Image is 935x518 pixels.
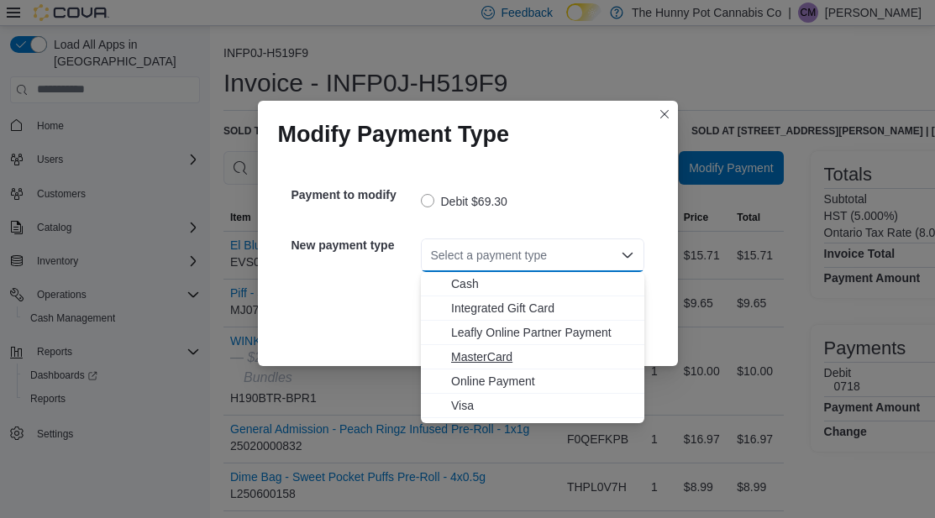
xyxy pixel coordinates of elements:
[421,272,644,418] div: Choose from the following options
[292,178,418,212] h5: Payment to modify
[654,104,675,124] button: Closes this modal window
[421,296,644,321] button: Integrated Gift Card
[451,397,634,414] span: Visa
[421,191,507,212] label: Debit $69.30
[451,300,634,317] span: Integrated Gift Card
[621,249,634,262] button: Close list of options
[431,245,433,265] input: Accessible screen reader label
[292,228,418,262] h5: New payment type
[451,275,634,292] span: Cash
[278,121,510,148] h1: Modify Payment Type
[421,345,644,369] button: MasterCard
[421,394,644,418] button: Visa
[451,324,634,341] span: Leafly Online Partner Payment
[421,321,644,345] button: Leafly Online Partner Payment
[421,272,644,296] button: Cash
[421,369,644,394] button: Online Payment
[451,348,634,365] span: MasterCard
[451,373,634,390] span: Online Payment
